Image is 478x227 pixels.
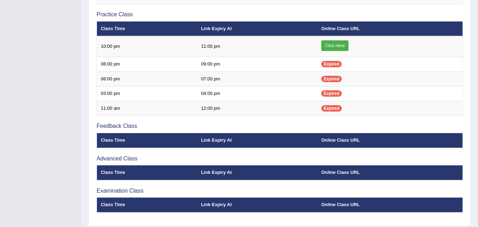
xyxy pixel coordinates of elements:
span: Expired [321,90,342,97]
th: Online Class URL [317,21,463,36]
td: 11:00 am [97,101,197,116]
a: Click Here [321,40,349,51]
td: 06:00 pm [97,72,197,86]
th: Link Expiry At [197,165,317,180]
th: Class Time [97,133,197,148]
td: 04:00 pm [197,86,317,101]
td: 12:00 pm [197,101,317,116]
span: Expired [321,76,342,82]
th: Class Time [97,21,197,36]
th: Class Time [97,165,197,180]
td: 07:00 pm [197,72,317,86]
th: Online Class URL [317,198,463,212]
h3: Examination Class [97,188,463,194]
td: 03:00 pm [97,86,197,101]
th: Link Expiry At [197,21,317,36]
h3: Advanced Class [97,155,463,162]
th: Class Time [97,198,197,212]
td: 09:00 pm [197,57,317,72]
td: 11:00 pm [197,36,317,57]
th: Link Expiry At [197,198,317,212]
th: Online Class URL [317,133,463,148]
td: 08:00 pm [97,57,197,72]
td: 10:00 pm [97,36,197,57]
th: Online Class URL [317,165,463,180]
span: Expired [321,105,342,112]
h3: Practice Class [97,11,463,18]
th: Link Expiry At [197,133,317,148]
h3: Feedback Class [97,123,463,129]
span: Expired [321,61,342,67]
